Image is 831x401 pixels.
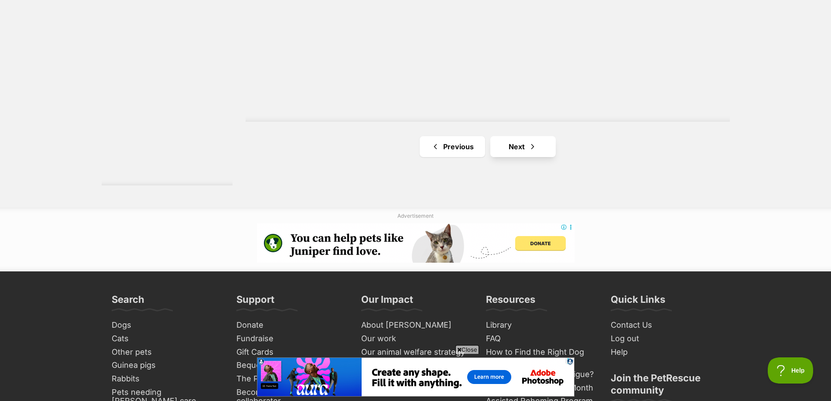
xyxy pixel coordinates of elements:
[607,332,723,346] a: Log out
[482,319,598,332] a: Library
[233,346,349,359] a: Gift Cards
[257,357,575,397] iframe: Advertisement
[233,319,349,332] a: Donate
[358,319,474,332] a: About [PERSON_NAME]
[276,4,699,113] iframe: Advertisement
[108,372,224,386] a: Rabbits
[112,293,144,311] h3: Search
[490,136,556,157] a: Next page
[607,319,723,332] a: Contact Us
[482,332,598,346] a: FAQ
[455,345,479,354] span: Close
[233,372,349,386] a: The PetRescue Bookshop
[233,332,349,346] a: Fundraise
[358,332,474,346] a: Our work
[768,357,814,384] iframe: Help Scout Beacon - Open
[233,359,349,372] a: Bequests
[108,346,224,359] a: Other pets
[607,346,723,359] a: Help
[486,293,535,311] h3: Resources
[236,293,274,311] h3: Support
[420,136,485,157] a: Previous page
[108,359,224,372] a: Guinea pigs
[108,319,224,332] a: Dogs
[108,332,224,346] a: Cats
[257,223,575,263] iframe: Advertisement
[361,293,413,311] h3: Our Impact
[246,136,730,157] nav: Pagination
[482,346,598,368] a: How to Find the Right Dog Trainer
[611,293,665,311] h3: Quick Links
[358,346,474,359] a: Our animal welfare strategy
